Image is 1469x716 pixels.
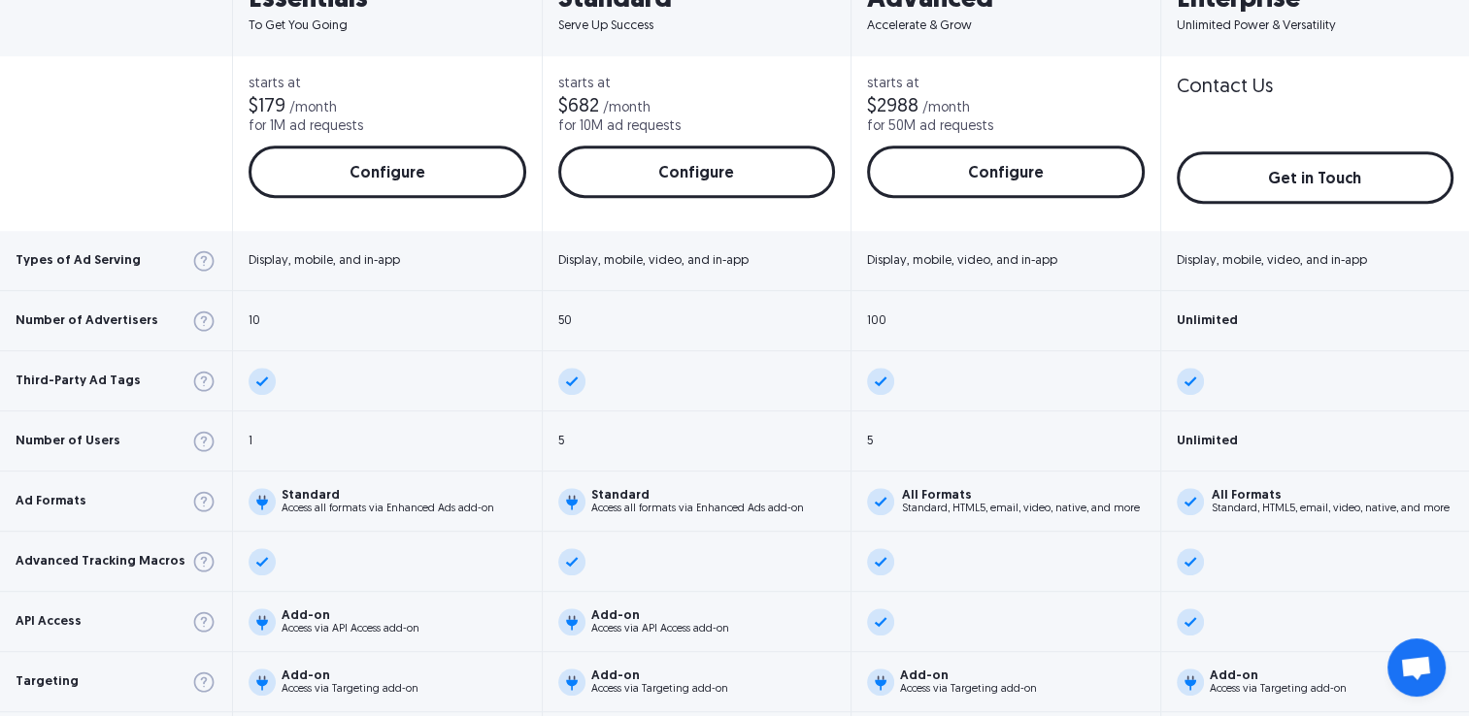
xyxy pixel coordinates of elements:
div: Display, mobile, video, and in-app [867,254,1057,267]
div: Advanced [898,12,985,27]
a: Get in Touch [1177,151,1454,204]
div: Add-on [900,669,1037,682]
div: Configure [585,29,647,43]
a: Configure [898,27,985,45]
div: Add-on [282,609,419,622]
div: Access via Targeting add-on [591,684,728,695]
div: Access via Targeting add-on [1210,684,1347,695]
div: 100 [867,314,886,327]
div: Access via API Access add-on [591,624,729,635]
div: Standard, HTML5, email, video, native, and more [902,504,1140,514]
div: Display, mobile, and in-app [249,254,400,267]
div: Third-Party Ad Tags [16,374,141,387]
div: $2988 [867,97,918,116]
div: Add-on [591,609,729,622]
div: Display, mobile, video, and in-app [1177,254,1367,267]
div: Add-on [591,669,728,682]
div: Contact Us [1177,78,1273,97]
div: starts at [867,78,1145,91]
a: Configure [585,27,672,45]
div: Unlimited [1177,435,1238,447]
a: Open chat [1387,638,1446,697]
div: Enterprise [1210,12,1316,27]
a: Configure [867,146,1145,198]
div: Add-on [1210,669,1347,682]
div: for 1M ad requests [249,120,363,134]
div: /month [603,102,651,115]
div: Standard [282,489,494,502]
div: /month [289,102,337,115]
div: Essentials [274,12,360,27]
div: 1 [249,435,252,447]
div: 10 [249,314,260,327]
div: All Formats [902,489,1140,502]
div: Standard [591,489,804,502]
div: Standard [585,12,672,27]
div: 50 [558,314,572,327]
div: Access via Targeting add-on [900,684,1037,695]
div: Targeting [16,675,79,688]
div: Display, mobile, video, and in-app [558,254,749,267]
div: starts at [558,78,836,91]
a: Configure [274,27,360,45]
div: Number of Advertisers [16,314,158,327]
div: $179 [249,97,285,116]
div: Standard, HTML5, email, video, native, and more [1212,504,1450,514]
div: for 50M ad requests [867,120,993,134]
div: All Formats [1212,489,1450,502]
a: Configure [249,146,526,198]
div: 5 [558,435,564,447]
a: Configure [558,146,836,198]
div: Access via API Access add-on [282,624,419,635]
div: 5 [867,435,873,447]
div: Access all formats via Enhanced Ads add-on [591,504,804,514]
div: Unlimited [1177,314,1238,327]
div: Access all formats via Enhanced Ads add-on [282,504,494,514]
div: Get in Touch [1210,29,1290,43]
div: for 10M ad requests [558,120,681,134]
div: API Access [16,615,82,628]
div: Ad Formats [16,495,86,507]
div: Add-on [282,669,418,682]
div: Access via Targeting add-on [282,684,418,695]
a: Get in Touch [1210,27,1316,45]
div: Configure [274,29,335,43]
div: /month [922,102,970,115]
div: Advanced Tracking Macros [16,555,185,568]
div: starts at [249,78,526,91]
div: Types of Ad Serving [16,254,141,267]
div: $682 [558,97,599,116]
div: Configure [898,29,959,43]
div: Number of Users [16,435,120,447]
